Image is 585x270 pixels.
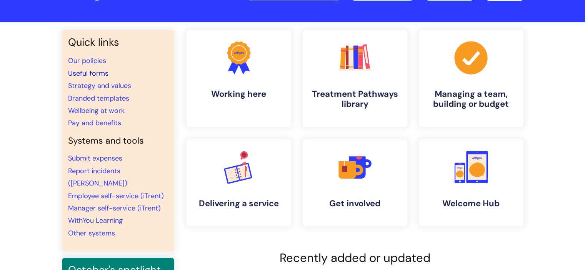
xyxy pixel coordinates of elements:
a: Report incidents ([PERSON_NAME]) [68,166,127,188]
h4: Welcome Hub [425,199,517,209]
h4: Get involved [309,199,401,209]
h4: Systems and tools [68,136,168,146]
h3: Quick links [68,36,168,48]
a: Treatment Pathways library [303,30,407,127]
h4: Delivering a service [193,199,285,209]
a: Managing a team, building or budget [419,30,523,127]
a: Get involved [303,139,407,226]
a: Useful forms [68,69,108,78]
h4: Treatment Pathways library [309,89,401,109]
a: Other systems [68,229,115,238]
a: Wellbeing at work [68,106,125,115]
a: Delivering a service [187,139,291,226]
h4: Managing a team, building or budget [425,89,517,109]
a: Branded templates [68,94,129,103]
h4: Working here [193,89,285,99]
a: Working here [187,30,291,127]
a: WithYou Learning [68,216,123,225]
a: Our policies [68,56,106,65]
a: Manager self-service (iTrent) [68,204,161,213]
a: Welcome Hub [419,139,523,226]
a: Strategy and values [68,81,131,90]
a: Pay and benefits [68,118,121,128]
h2: Recently added or updated [187,251,523,265]
a: Submit expenses [68,154,122,163]
a: Employee self-service (iTrent) [68,191,164,200]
